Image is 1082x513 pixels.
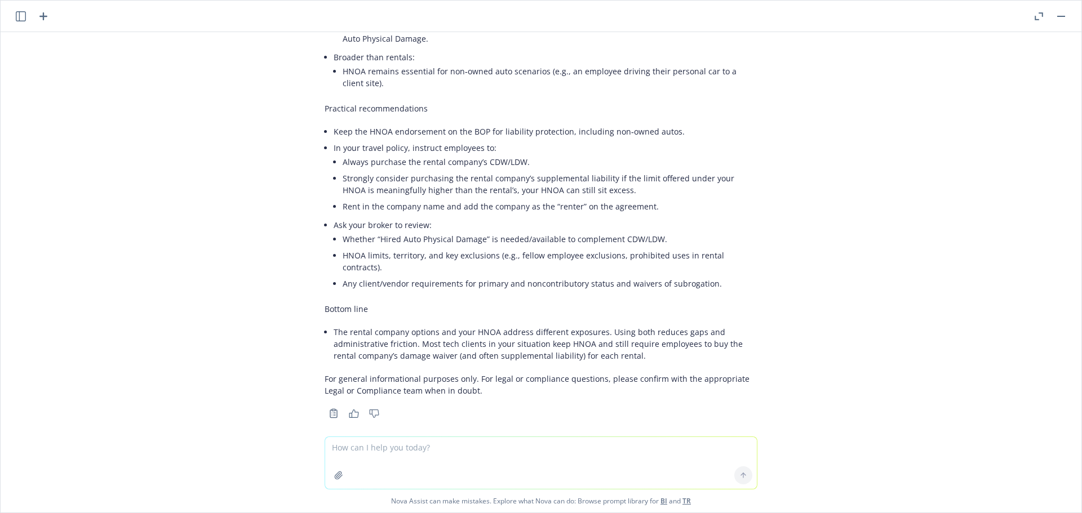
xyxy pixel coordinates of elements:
[5,489,1077,512] span: Nova Assist can make mistakes. Explore what Nova can do: Browse prompt library for and
[329,408,339,418] svg: Copy to clipboard
[334,217,757,294] li: Ask your broker to review:
[334,324,757,364] li: The rental company options and your HNOA address different exposures. Using both reduces gaps and...
[682,496,691,506] a: TR
[325,373,757,396] p: For general informational purposes only. For legal or compliance questions, please confirm with t...
[334,49,757,93] li: Broader than rentals:
[365,405,383,421] button: Thumbs down
[343,63,757,91] li: HNOA remains essential for non‑owned auto scenarios (e.g., an employee driving their personal car...
[343,275,757,292] li: Any client/vendor requirements for primary and noncontributory status and waivers of subrogation.
[343,154,757,170] li: Always purchase the rental company’s CDW/LDW.
[343,198,757,215] li: Rent in the company name and add the company as the “renter” on the agreement.
[334,140,757,217] li: In your travel policy, instruct employees to:
[325,303,757,315] p: Bottom line
[325,102,757,114] p: Practical recommendations
[334,123,757,140] li: Keep the HNOA endorsement on the BOP for liability protection, including non‑owned autos.
[343,247,757,275] li: HNOA limits, territory, and key exclusions (e.g., fellow employee exclusions, prohibited uses in ...
[343,170,757,198] li: Strongly consider purchasing the rental company’s supplemental liability if the limit offered und...
[343,231,757,247] li: Whether “Hired Auto Physical Damage” is needed/available to complement CDW/LDW.
[660,496,667,506] a: BI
